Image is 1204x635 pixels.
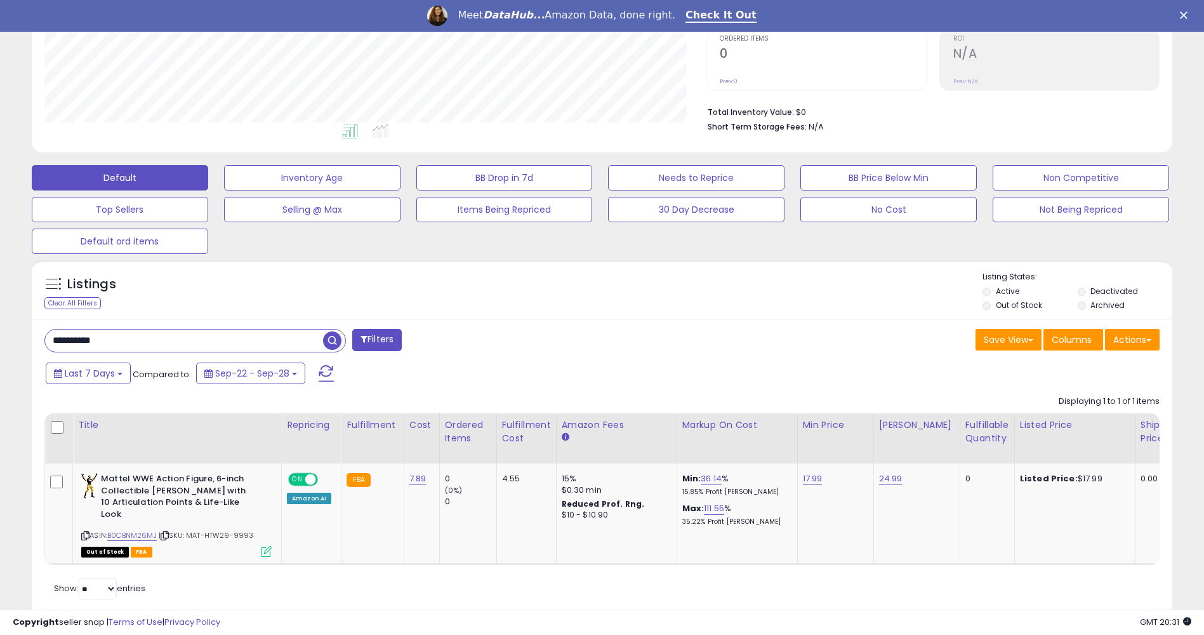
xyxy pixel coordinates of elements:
span: N/A [809,121,824,133]
div: Clear All Filters [44,297,101,309]
button: Not Being Repriced [993,197,1169,222]
span: ON [289,474,305,485]
button: BB Drop in 7d [416,165,593,190]
button: Actions [1105,329,1160,351]
div: Displaying 1 to 1 of 1 items [1059,396,1160,408]
img: Profile image for Georgie [427,6,447,26]
div: Close [1180,11,1193,19]
span: 2025-10-9 20:31 GMT [1140,616,1191,628]
button: Default [32,165,208,190]
span: Last 7 Days [65,367,115,380]
a: 36.14 [701,472,722,485]
button: Columns [1043,329,1103,351]
b: Min: [682,472,701,485]
div: Repricing [287,418,336,432]
a: Check It Out [685,9,757,23]
h5: Listings [67,276,116,293]
a: Privacy Policy [164,616,220,628]
div: $0.30 min [562,485,667,496]
button: Items Being Repriced [416,197,593,222]
div: Ship Price [1141,418,1166,445]
small: (0%) [445,485,463,495]
div: Fulfillable Quantity [965,418,1009,445]
i: DataHub... [483,9,545,21]
div: Cost [409,418,434,432]
div: % [682,503,788,526]
div: Amazon Fees [562,418,671,432]
button: Save View [976,329,1042,351]
div: 0 [965,473,1005,485]
small: Prev: N/A [953,77,978,85]
a: 7.89 [409,472,427,485]
div: 0.00 [1141,473,1161,485]
a: 24.99 [879,472,903,485]
button: BB Price Below Min [800,165,977,190]
p: 35.22% Profit [PERSON_NAME] [682,518,788,526]
span: FBA [131,547,152,558]
div: 0 [445,496,496,507]
small: Prev: 0 [720,77,738,85]
button: Needs to Reprice [608,165,784,190]
button: Selling @ Max [224,197,400,222]
span: Compared to: [133,368,191,380]
button: Sep-22 - Sep-28 [196,363,305,384]
span: Columns [1052,333,1092,346]
div: 0 [445,473,496,485]
h2: 0 [720,46,925,63]
div: Min Price [803,418,868,432]
button: Top Sellers [32,197,208,222]
b: Listed Price: [1020,472,1078,485]
div: Fulfillment [347,418,398,432]
div: ASIN: [81,473,272,556]
div: seller snap | | [13,617,220,629]
small: FBA [347,473,370,487]
div: Listed Price [1020,418,1130,432]
div: Meet Amazon Data, done right. [458,9,675,22]
div: 15% [562,473,667,485]
button: No Cost [800,197,977,222]
strong: Copyright [13,616,59,628]
button: Filters [352,329,402,351]
b: Short Term Storage Fees: [708,121,807,132]
span: Ordered Items [720,36,925,43]
li: $0 [708,104,1150,119]
b: Total Inventory Value: [708,107,794,117]
b: Max: [682,502,705,514]
div: 4.55 [502,473,546,485]
p: 15.85% Profit [PERSON_NAME] [682,488,788,497]
span: Show: entries [54,582,145,594]
h2: N/A [953,46,1159,63]
label: Out of Stock [996,300,1042,311]
button: Default ord items [32,229,208,254]
button: Last 7 Days [46,363,131,384]
div: $17.99 [1020,473,1125,485]
div: Amazon AI [287,493,331,504]
label: Archived [1090,300,1125,311]
img: 41qsCPVUQLL._SL40_.jpg [81,473,98,498]
button: 30 Day Decrease [608,197,784,222]
div: $10 - $10.90 [562,510,667,521]
span: OFF [316,474,336,485]
a: 17.99 [803,472,823,485]
div: Fulfillment Cost [502,418,551,445]
a: 111.55 [704,502,724,515]
p: Listing States: [982,271,1172,283]
div: Title [78,418,276,432]
b: Mattel WWE Action Figure, 6-inch Collectible [PERSON_NAME] with 10 Articulation Points & Life-Lik... [101,473,255,523]
th: The percentage added to the cost of goods (COGS) that forms the calculator for Min & Max prices. [677,413,797,464]
label: Active [996,286,1019,297]
span: Sep-22 - Sep-28 [215,367,289,380]
div: Markup on Cost [682,418,792,432]
a: Terms of Use [109,616,162,628]
label: Deactivated [1090,286,1138,297]
div: % [682,473,788,497]
button: Non Competitive [993,165,1169,190]
div: [PERSON_NAME] [879,418,955,432]
div: Ordered Items [445,418,491,445]
button: Inventory Age [224,165,400,190]
a: B0CBNM26MJ [107,530,157,541]
span: All listings that are currently out of stock and unavailable for purchase on Amazon [81,547,129,558]
b: Reduced Prof. Rng. [562,498,645,509]
span: | SKU: MAT-HTW29-9993 [159,530,254,540]
small: Amazon Fees. [562,432,569,443]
